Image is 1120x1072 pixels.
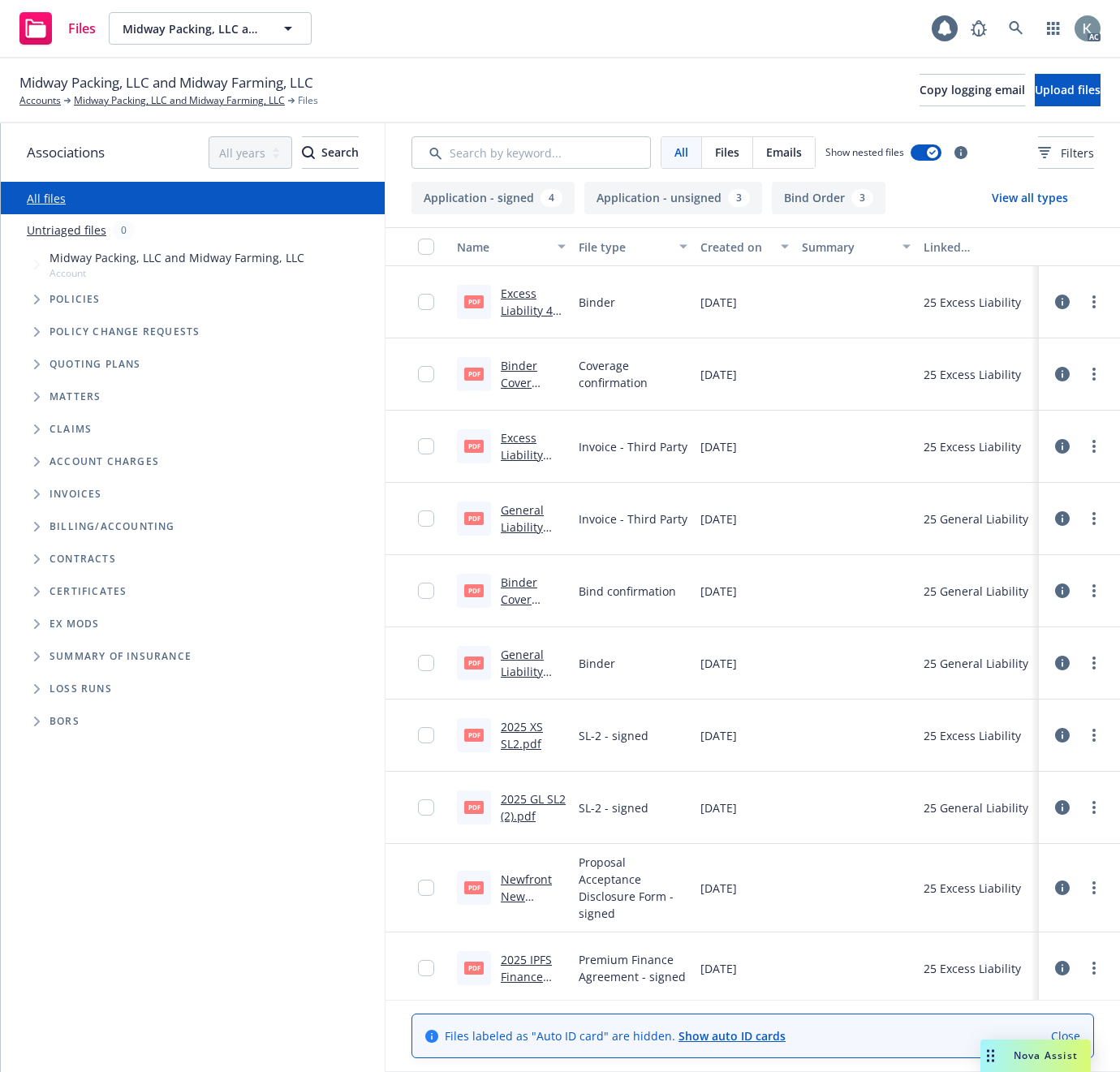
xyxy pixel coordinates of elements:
[50,619,99,629] span: Ex Mods
[924,294,1021,311] div: 25 Excess Liability
[418,510,434,527] input: Toggle Row Selected
[541,189,562,207] div: 4
[1061,144,1094,161] span: Filters
[1,246,385,510] div: Tree Example
[411,136,651,169] input: Search by keyword...
[464,295,484,308] span: pdf
[1084,798,1104,817] a: more
[50,266,304,280] span: Account
[1084,958,1104,978] a: more
[50,327,200,337] span: Policy change requests
[825,145,904,159] span: Show nested files
[445,1027,786,1044] span: Files labeled as "Auto ID card" are hidden.
[464,657,484,669] span: pdf
[501,647,563,747] a: General Liability Binder to Agent - [PERSON_NAME].pdf
[795,227,917,266] button: Summary
[1038,136,1094,169] button: Filters
[464,584,484,596] span: pdf
[924,727,1021,744] div: 25 Excess Liability
[1084,437,1104,456] a: more
[700,880,737,897] span: [DATE]
[694,227,795,266] button: Created on
[924,880,1021,897] div: 25 Excess Liability
[27,222,106,239] a: Untriaged files
[700,655,737,672] span: [DATE]
[1051,1027,1080,1044] a: Close
[1084,581,1104,601] a: more
[700,438,737,455] span: [DATE]
[917,227,1039,266] button: Linked associations
[418,960,434,976] input: Toggle Row Selected
[418,239,434,255] input: Select all
[728,189,750,207] div: 3
[501,502,563,603] a: General Liability Invoice to Agent - [PERSON_NAME].pdf
[579,951,687,985] span: Premium Finance Agreement - signed
[924,366,1021,383] div: 25 Excess Liability
[464,440,484,452] span: pdf
[802,239,893,256] div: Summary
[766,144,802,161] span: Emails
[113,221,135,239] div: 0
[1084,509,1104,528] a: more
[1000,12,1032,45] a: Search
[50,392,101,402] span: Matters
[418,880,434,896] input: Toggle Row Selected
[700,960,737,977] span: [DATE]
[501,872,555,1040] a: Newfront New Proposal -Midway Packing, LLC and Midway Farming, LLC (5) (1).pdf
[579,854,687,922] span: Proposal Acceptance Disclosure Form - signed
[579,583,676,600] span: Bind confirmation
[501,952,561,1018] a: 2025 IPFS Finance Agreement (1).pdf
[1084,878,1104,898] a: more
[700,727,737,744] span: [DATE]
[411,182,575,214] button: Application - signed
[19,72,313,93] span: Midway Packing, LLC and Midway Farming, LLC
[418,583,434,599] input: Toggle Row Selected
[50,652,192,661] span: Summary of insurance
[501,358,537,424] a: Binder Cover Letter (7).pdf
[50,359,141,369] span: Quoting plans
[50,684,112,694] span: Loss Runs
[715,144,739,161] span: Files
[579,655,615,672] span: Binder
[924,583,1028,600] div: 25 General Liability
[50,249,304,266] span: Midway Packing, LLC and Midway Farming, LLC
[920,74,1025,106] button: Copy logging email
[700,366,737,383] span: [DATE]
[700,583,737,600] span: [DATE]
[572,227,694,266] button: File type
[302,146,315,159] svg: Search
[464,801,484,813] span: pdf
[418,655,434,671] input: Toggle Row Selected
[418,799,434,816] input: Toggle Row Selected
[772,182,885,214] button: Bind Order
[924,960,1021,977] div: 25 Excess Liability
[980,1040,1091,1072] button: Nova Assist
[579,438,687,455] span: Invoice - Third Party
[700,510,737,527] span: [DATE]
[302,136,359,169] button: SearchSearch
[457,239,548,256] div: Name
[924,799,1028,816] div: 25 General Liability
[19,93,61,108] a: Accounts
[579,799,648,816] span: SL-2 - signed
[924,510,1028,527] div: 25 General Liability
[298,93,318,108] span: Files
[678,1028,786,1044] a: Show auto ID cards
[1014,1048,1078,1062] span: Nova Assist
[50,522,175,532] span: Billing/Accounting
[418,727,434,743] input: Toggle Row Selected
[851,189,873,207] div: 3
[579,727,648,744] span: SL-2 - signed
[924,655,1028,672] div: 25 General Liability
[50,489,102,499] span: Invoices
[700,799,737,816] span: [DATE]
[1,510,385,738] div: Folder Tree Example
[584,182,762,214] button: Application - unsigned
[501,791,566,824] a: 2025 GL SL2 (2).pdf
[924,438,1021,455] div: 25 Excess Liability
[74,93,285,108] a: Midway Packing, LLC and Midway Farming, LLC
[963,12,995,45] a: Report a Bug
[924,239,1032,256] div: Linked associations
[501,286,566,386] a: Excess Liability 4xp Binder to Agent - [PERSON_NAME].pdf
[700,239,771,256] div: Created on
